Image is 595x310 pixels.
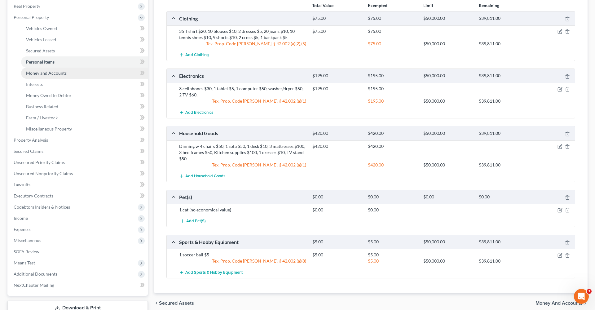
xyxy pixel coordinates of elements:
a: Vehicles Leased [21,34,148,45]
button: Money and Accounts chevron_right [535,301,588,306]
span: Means Test [14,260,35,265]
span: 3 [587,289,592,294]
span: Add Electronics [185,110,213,115]
span: Farm / Livestock [26,115,58,120]
div: $195.00 [365,98,420,104]
div: $50,000.00 [420,15,476,21]
span: Add Pet(s) [186,219,206,224]
span: Executory Contracts [14,193,53,198]
div: $195.00 [309,73,365,79]
a: Unsecured Priority Claims [9,157,148,168]
a: Lawsuits [9,179,148,190]
div: $420.00 [309,131,365,136]
span: Vehicles Leased [26,37,56,42]
span: Money and Accounts [535,301,583,306]
button: Add Clothing [179,49,209,61]
div: $0.00 [476,194,531,200]
div: $5.00 [309,239,365,245]
strong: Remaining [479,3,499,8]
div: $420.00 [309,143,365,149]
div: $50,000.00 [420,73,476,79]
iframe: Intercom live chat [574,289,589,304]
div: $39,811.00 [476,15,531,21]
span: Secured Claims [14,148,43,154]
span: Add Clothing [185,53,209,58]
div: $0.00 [309,194,365,200]
strong: Limit [423,3,433,8]
div: $39,811.00 [476,162,531,168]
div: $5.00 [309,252,365,258]
div: $50,000.00 [420,41,476,47]
span: Unsecured Nonpriority Claims [14,171,73,176]
span: Secured Assets [26,48,55,53]
strong: Exempted [368,3,387,8]
div: Tex. Prop. Code [PERSON_NAME]. § 42.002 (a)(8) [176,258,309,264]
div: $420.00 [365,131,420,136]
a: Money Owed to Debtor [21,90,148,101]
span: Vehicles Owned [26,26,57,31]
a: Interests [21,79,148,90]
span: SOFA Review [14,249,39,254]
span: Secured Assets [159,301,194,306]
div: Pet(s) [176,194,309,200]
span: Add Sports & Hobby Equipment [185,270,243,275]
div: $195.00 [365,73,420,79]
a: NextChapter Mailing [9,280,148,291]
div: Tex. Prop. Code [PERSON_NAME]. § 42.002 (a)(2),(5) [176,41,309,47]
button: Add Electronics [179,107,213,118]
span: Miscellaneous [14,238,41,243]
div: $0.00 [365,207,420,213]
div: Clothing [176,15,309,22]
div: 1 cat (no economical value) [176,207,309,213]
span: Expenses [14,227,31,232]
a: Executory Contracts [9,190,148,201]
span: Personal Items [26,59,55,64]
div: $39,811.00 [476,41,531,47]
span: Property Analysis [14,137,48,143]
span: Money and Accounts [26,70,67,76]
div: $75.00 [309,15,365,21]
a: Secured Claims [9,146,148,157]
a: Farm / Livestock [21,112,148,123]
div: $195.00 [309,86,365,92]
div: $0.00 [420,194,476,200]
div: $50,000.00 [420,131,476,136]
div: $5.00 [365,239,420,245]
span: Add Household Goods [185,174,225,179]
div: $75.00 [365,28,420,34]
div: $50,000.00 [420,98,476,104]
a: Personal Items [21,56,148,68]
span: Money Owed to Debtor [26,93,72,98]
div: 35 T shirt $20, 10 blouses $10, 2 dresses $5, 20 jeans $10, 10 tennis shoes $10, 9 shorts $10, 2 ... [176,28,309,41]
div: 3 cellphones $30, 1 tablet $5, 1 computer $50, washer/dryer $50, 2 TV $60, [176,86,309,98]
span: Miscellaneous Property [26,126,72,131]
div: $75.00 [365,41,420,47]
div: $39,811.00 [476,73,531,79]
span: Unsecured Priority Claims [14,160,65,165]
button: chevron_left Secured Assets [154,301,194,306]
div: $0.00 [365,194,420,200]
a: Unsecured Nonpriority Claims [9,168,148,179]
div: Dinning w 4 chairs $50, 1 sofa $50, 1 desk $10, 3 mattresses $100, 3 bed frames $50, Kitchen supp... [176,143,309,162]
div: Electronics [176,73,309,79]
a: Secured Assets [21,45,148,56]
strong: Total Value [312,3,333,8]
span: Business Related [26,104,58,109]
i: chevron_left [154,301,159,306]
div: $50,000.00 [420,239,476,245]
div: 1 soccer ball $5 [176,252,309,258]
span: Real Property [14,3,40,9]
div: $420.00 [365,143,420,149]
a: SOFA Review [9,246,148,257]
div: $39,811.00 [476,131,531,136]
div: $75.00 [365,15,420,21]
div: $50,000.00 [420,258,476,264]
span: Personal Property [14,15,49,20]
button: Add Pet(s) [179,215,206,227]
span: Lawsuits [14,182,30,187]
div: $195.00 [365,86,420,92]
div: $75.00 [309,28,365,34]
div: $50,000.00 [420,162,476,168]
a: Business Related [21,101,148,112]
a: Property Analysis [9,135,148,146]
